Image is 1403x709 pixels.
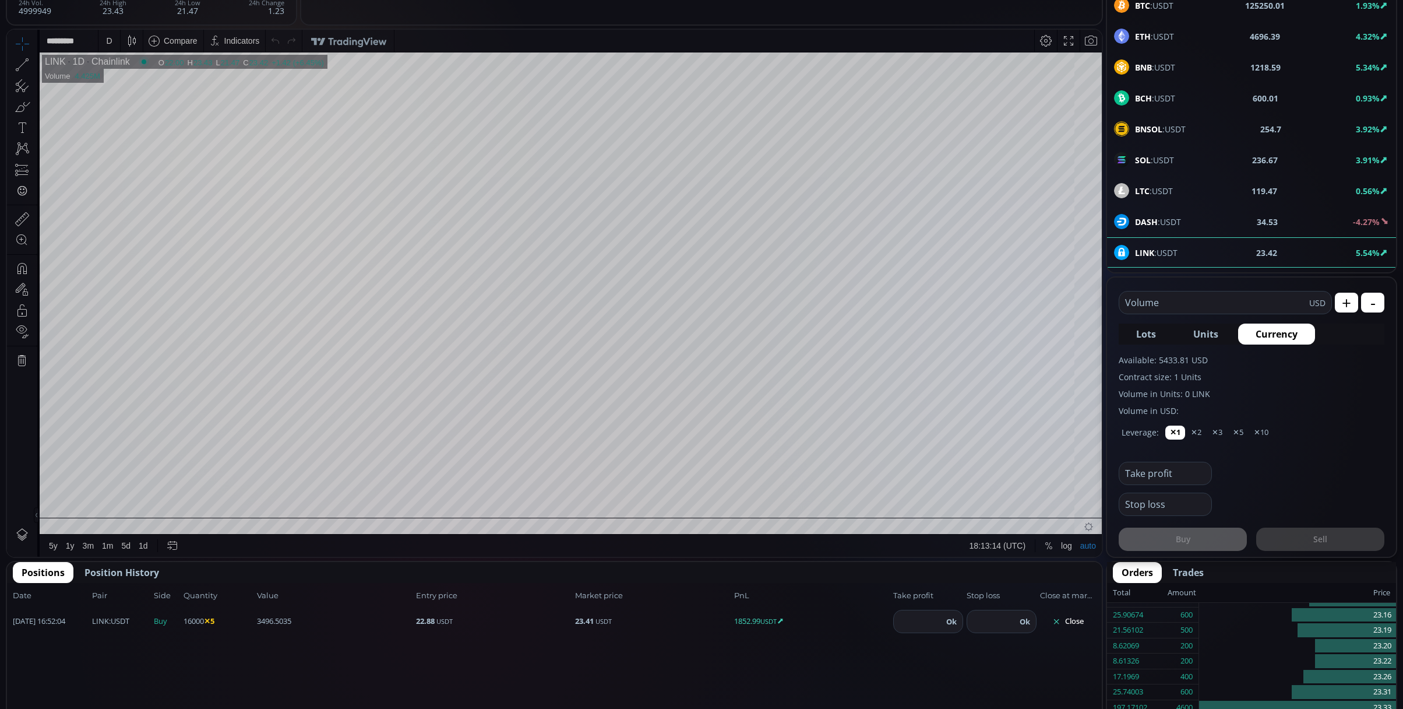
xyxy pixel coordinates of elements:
[1176,324,1236,345] button: Units
[1119,371,1384,383] label: Contract size: 1 Units
[1136,327,1156,341] span: Lots
[1193,327,1218,341] span: Units
[92,616,109,626] b: LINK
[1119,324,1173,345] button: Lots
[1119,405,1384,417] label: Volume in USD:
[184,616,253,627] span: 16000
[1238,324,1315,345] button: Currency
[1135,216,1158,227] b: DASH
[77,27,123,37] div: Chainlink
[92,590,150,602] span: Pair
[1135,30,1174,43] span: :USDT
[967,590,1037,602] span: Stop loss
[1361,293,1384,313] button: -
[1135,61,1175,73] span: :USDT
[963,511,1018,521] span: 18:13:14 (UTC)
[1135,123,1186,135] span: :USDT
[1168,585,1196,601] div: Amount
[1257,216,1278,228] b: 34.53
[1199,623,1396,638] div: 23.19
[1356,124,1380,135] b: 3.92%
[27,478,32,493] div: Hide Drawings Toolbar
[132,511,141,521] div: 1d
[1054,511,1065,521] div: log
[13,616,89,627] span: [DATE] 16:52:04
[1356,155,1380,166] b: 3.91%
[943,615,960,628] button: Ok
[1356,62,1380,73] b: 5.34%
[181,29,186,37] div: H
[1250,61,1281,73] b: 1218.59
[76,511,87,521] div: 3m
[186,29,206,37] div: 23.43
[257,590,413,602] span: Value
[1113,685,1143,700] div: 25.74003
[1353,216,1380,227] b: -4.27%
[156,505,175,527] div: Go to
[1252,154,1278,166] b: 236.67
[1252,185,1277,197] b: 119.47
[1113,654,1139,669] div: 8.61326
[236,29,242,37] div: C
[59,27,77,37] div: 1D
[154,590,180,602] span: Side
[1119,354,1384,366] label: Available: 5433.81 USD
[1180,638,1193,654] div: 200
[1356,31,1380,42] b: 4.32%
[1164,562,1212,583] button: Trades
[1173,566,1204,580] span: Trades
[242,29,262,37] div: 23.42
[1135,155,1151,166] b: SOL
[734,590,890,602] span: PnL
[95,511,106,521] div: 1m
[1207,426,1227,440] button: ✕3
[1250,30,1280,43] b: 4696.39
[1135,124,1162,135] b: BNSOL
[1260,123,1281,135] b: 254.7
[436,617,453,626] small: USDT
[1122,566,1153,580] span: Orders
[13,590,89,602] span: Date
[1122,426,1159,438] label: Leverage:
[1335,293,1358,313] button: +
[38,42,63,51] div: Volume
[575,616,594,626] b: 23.41
[1199,669,1396,685] div: 23.26
[1135,62,1152,73] b: BNB
[1113,638,1139,654] div: 8.62069
[184,590,253,602] span: Quantity
[115,511,124,521] div: 5d
[1119,388,1384,400] label: Volume in Units: 0 LINK
[158,29,177,37] div: 22.00
[217,6,253,16] div: Indicators
[734,616,890,627] span: 1852.99
[265,29,317,37] div: +1.42 (+6.45%)
[1186,426,1206,440] button: ✕2
[1165,426,1185,440] button: ✕1
[68,42,93,51] div: 4.425M
[209,29,213,37] div: L
[575,590,731,602] span: Market price
[958,505,1023,527] button: 18:13:14 (UTC)
[1135,31,1151,42] b: ETH
[204,616,214,626] b: ✕5
[38,27,59,37] div: LINK
[84,566,159,580] span: Position History
[1016,615,1034,628] button: Ok
[10,156,20,167] div: 
[1356,185,1380,196] b: 0.56%
[42,511,51,521] div: 5y
[1228,426,1248,440] button: ✕5
[214,29,233,37] div: 21.47
[1180,669,1193,685] div: 400
[1040,590,1096,602] span: Close at market
[1199,638,1396,654] div: 23.20
[1135,185,1173,197] span: :USDT
[154,616,180,627] span: Buy
[22,566,65,580] span: Positions
[1113,585,1168,601] div: Total
[1199,685,1396,700] div: 23.31
[893,590,963,602] span: Take profit
[99,6,105,16] div: D
[151,29,158,37] div: O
